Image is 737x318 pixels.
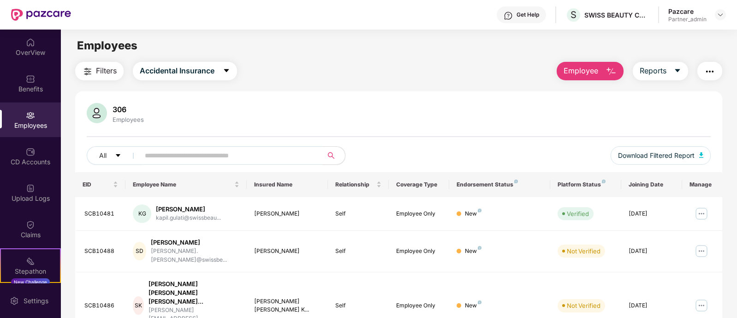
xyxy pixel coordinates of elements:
div: Not Verified [567,246,600,256]
div: [DATE] [629,247,675,256]
img: svg+xml;base64,PHN2ZyBpZD0iQ2xhaW0iIHhtbG5zPSJodHRwOi8vd3d3LnczLm9yZy8yMDAwL3N2ZyIgd2lkdGg9IjIwIi... [26,220,35,229]
th: Insured Name [247,172,327,197]
th: Relationship [328,172,389,197]
div: Self [335,301,381,310]
div: Stepathon [1,267,60,276]
span: S [571,9,577,20]
div: Verified [567,209,589,218]
th: Joining Date [621,172,682,197]
button: search [322,146,345,165]
div: SCB10481 [84,210,119,218]
div: Employees [111,116,146,123]
div: SCB10486 [84,301,119,310]
div: [DATE] [629,210,675,218]
span: EID [83,181,112,188]
img: svg+xml;base64,PHN2ZyB4bWxucz0iaHR0cDovL3d3dy53My5vcmcvMjAwMC9zdmciIHdpZHRoPSI4IiBoZWlnaHQ9IjgiIH... [478,209,481,212]
button: Allcaret-down [87,146,143,165]
span: Download Filtered Report [618,150,695,161]
img: svg+xml;base64,PHN2ZyB4bWxucz0iaHR0cDovL3d3dy53My5vcmcvMjAwMC9zdmciIHhtbG5zOnhsaW5rPSJodHRwOi8vd3... [606,66,617,77]
div: [DATE] [629,301,675,310]
img: svg+xml;base64,PHN2ZyB4bWxucz0iaHR0cDovL3d3dy53My5vcmcvMjAwMC9zdmciIHdpZHRoPSIyNCIgaGVpZ2h0PSIyNC... [704,66,715,77]
span: Relationship [335,181,374,188]
span: Filters [96,65,117,77]
div: New [465,247,481,256]
div: New Challenge [11,278,50,286]
img: svg+xml;base64,PHN2ZyBpZD0iU2V0dGluZy0yMHgyMCIgeG1sbnM9Imh0dHA6Ly93d3cudzMub3JnLzIwMDAvc3ZnIiB3aW... [10,296,19,306]
img: svg+xml;base64,PHN2ZyB4bWxucz0iaHR0cDovL3d3dy53My5vcmcvMjAwMC9zdmciIHhtbG5zOnhsaW5rPSJodHRwOi8vd3... [699,152,704,158]
div: Employee Only [396,301,442,310]
img: New Pazcare Logo [11,9,71,21]
div: [PERSON_NAME] [PERSON_NAME] [PERSON_NAME]... [149,280,240,306]
span: All [99,150,107,161]
div: New [465,210,481,218]
img: svg+xml;base64,PHN2ZyB4bWxucz0iaHR0cDovL3d3dy53My5vcmcvMjAwMC9zdmciIHdpZHRoPSI4IiBoZWlnaHQ9IjgiIH... [514,180,518,183]
div: Not Verified [567,301,600,310]
img: svg+xml;base64,PHN2ZyB4bWxucz0iaHR0cDovL3d3dy53My5vcmcvMjAwMC9zdmciIHdpZHRoPSI4IiBoZWlnaHQ9IjgiIH... [602,180,606,183]
div: Endorsement Status [457,181,543,188]
div: Self [335,210,381,218]
div: [PERSON_NAME] [PERSON_NAME] K... [254,297,320,315]
span: Reports [640,65,666,77]
div: SCB10488 [84,247,119,256]
span: search [322,152,340,159]
img: svg+xml;base64,PHN2ZyBpZD0iQ0RfQWNjb3VudHMiIGRhdGEtbmFtZT0iQ0QgQWNjb3VudHMiIHhtbG5zPSJodHRwOi8vd3... [26,147,35,156]
div: Pazcare [668,7,707,16]
div: Settings [21,296,51,306]
div: SWISS BEAUTY COSMETICS PRIVATE LIMITED [584,11,649,19]
div: SD [133,242,146,260]
img: svg+xml;base64,PHN2ZyBpZD0iSGVscC0zMngzMiIgeG1sbnM9Imh0dHA6Ly93d3cudzMub3JnLzIwMDAvc3ZnIiB3aWR0aD... [504,11,513,20]
div: Self [335,247,381,256]
img: svg+xml;base64,PHN2ZyB4bWxucz0iaHR0cDovL3d3dy53My5vcmcvMjAwMC9zdmciIHdpZHRoPSI4IiBoZWlnaHQ9IjgiIH... [478,300,481,304]
img: svg+xml;base64,PHN2ZyB4bWxucz0iaHR0cDovL3d3dy53My5vcmcvMjAwMC9zdmciIHdpZHRoPSIyNCIgaGVpZ2h0PSIyNC... [82,66,93,77]
img: svg+xml;base64,PHN2ZyBpZD0iVXBsb2FkX0xvZ3MiIGRhdGEtbmFtZT0iVXBsb2FkIExvZ3MiIHhtbG5zPSJodHRwOi8vd3... [26,184,35,193]
th: Employee Name [125,172,247,197]
span: caret-down [115,152,121,160]
div: [PERSON_NAME] [254,210,320,218]
div: Get Help [517,11,539,18]
th: Manage [682,172,723,197]
img: manageButton [694,298,709,313]
th: EID [75,172,126,197]
button: Filters [75,62,124,80]
button: Accidental Insurancecaret-down [133,62,237,80]
img: svg+xml;base64,PHN2ZyBpZD0iRHJvcGRvd24tMzJ4MzIiIHhtbG5zPSJodHRwOi8vd3d3LnczLm9yZy8yMDAwL3N2ZyIgd2... [717,11,724,18]
img: svg+xml;base64,PHN2ZyB4bWxucz0iaHR0cDovL3d3dy53My5vcmcvMjAwMC9zdmciIHdpZHRoPSI4IiBoZWlnaHQ9IjgiIH... [478,246,481,250]
div: [PERSON_NAME] [254,247,320,256]
div: Employee Only [396,210,442,218]
span: Employees [77,39,137,52]
span: caret-down [674,67,681,75]
button: Reportscaret-down [633,62,688,80]
div: [PERSON_NAME].[PERSON_NAME]@swissbe... [151,247,239,264]
button: Employee [557,62,624,80]
span: Employee [564,65,598,77]
div: [PERSON_NAME] [156,205,221,214]
span: Accidental Insurance [140,65,214,77]
div: Partner_admin [668,16,707,23]
div: kapil.gulati@swissbeau... [156,214,221,222]
div: 306 [111,105,146,114]
th: Coverage Type [389,172,450,197]
button: Download Filtered Report [611,146,711,165]
img: manageButton [694,206,709,221]
span: Employee Name [133,181,232,188]
div: [PERSON_NAME] [151,238,239,247]
div: SK [133,296,143,315]
div: Employee Only [396,247,442,256]
img: svg+xml;base64,PHN2ZyBpZD0iQmVuZWZpdHMiIHhtbG5zPSJodHRwOi8vd3d3LnczLm9yZy8yMDAwL3N2ZyIgd2lkdGg9Ij... [26,74,35,84]
div: New [465,301,481,310]
div: Platform Status [558,181,614,188]
span: caret-down [223,67,230,75]
img: svg+xml;base64,PHN2ZyB4bWxucz0iaHR0cDovL3d3dy53My5vcmcvMjAwMC9zdmciIHhtbG5zOnhsaW5rPSJodHRwOi8vd3... [87,103,107,123]
img: svg+xml;base64,PHN2ZyBpZD0iSG9tZSIgeG1sbnM9Imh0dHA6Ly93d3cudzMub3JnLzIwMDAvc3ZnIiB3aWR0aD0iMjAiIG... [26,38,35,47]
img: manageButton [694,244,709,258]
div: KG [133,204,151,223]
img: svg+xml;base64,PHN2ZyB4bWxucz0iaHR0cDovL3d3dy53My5vcmcvMjAwMC9zdmciIHdpZHRoPSIyMSIgaGVpZ2h0PSIyMC... [26,257,35,266]
img: svg+xml;base64,PHN2ZyBpZD0iRW1wbG95ZWVzIiB4bWxucz0iaHR0cDovL3d3dy53My5vcmcvMjAwMC9zdmciIHdpZHRoPS... [26,111,35,120]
